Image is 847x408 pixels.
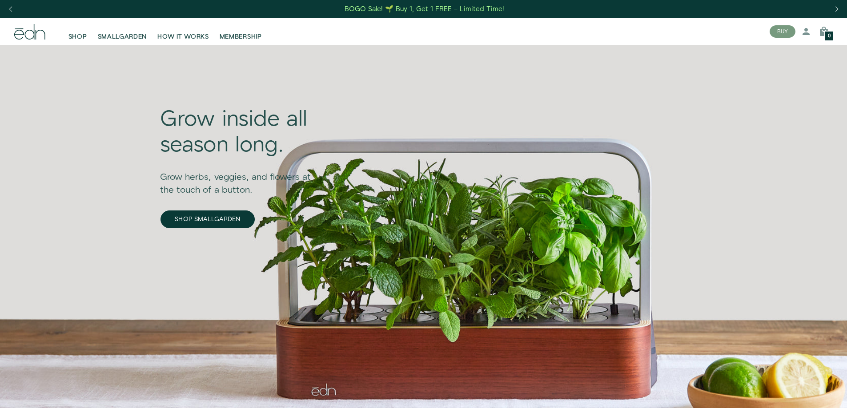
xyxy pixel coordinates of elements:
[63,22,92,41] a: SHOP
[779,381,838,404] iframe: Opens a widget where you can find more information
[92,22,153,41] a: SMALLGARDEN
[161,107,324,158] div: Grow inside all season long.
[214,22,267,41] a: MEMBERSHIP
[152,22,214,41] a: HOW IT WORKS
[828,34,831,39] span: 0
[161,210,255,228] a: SHOP SMALLGARDEN
[68,32,87,41] span: SHOP
[770,25,795,38] button: BUY
[157,32,209,41] span: HOW IT WORKS
[161,158,324,197] div: Grow herbs, veggies, and flowers at the touch of a button.
[98,32,147,41] span: SMALLGARDEN
[220,32,262,41] span: MEMBERSHIP
[345,4,504,14] div: BOGO Sale! 🌱 Buy 1, Get 1 FREE – Limited Time!
[344,2,505,16] a: BOGO Sale! 🌱 Buy 1, Get 1 FREE – Limited Time!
